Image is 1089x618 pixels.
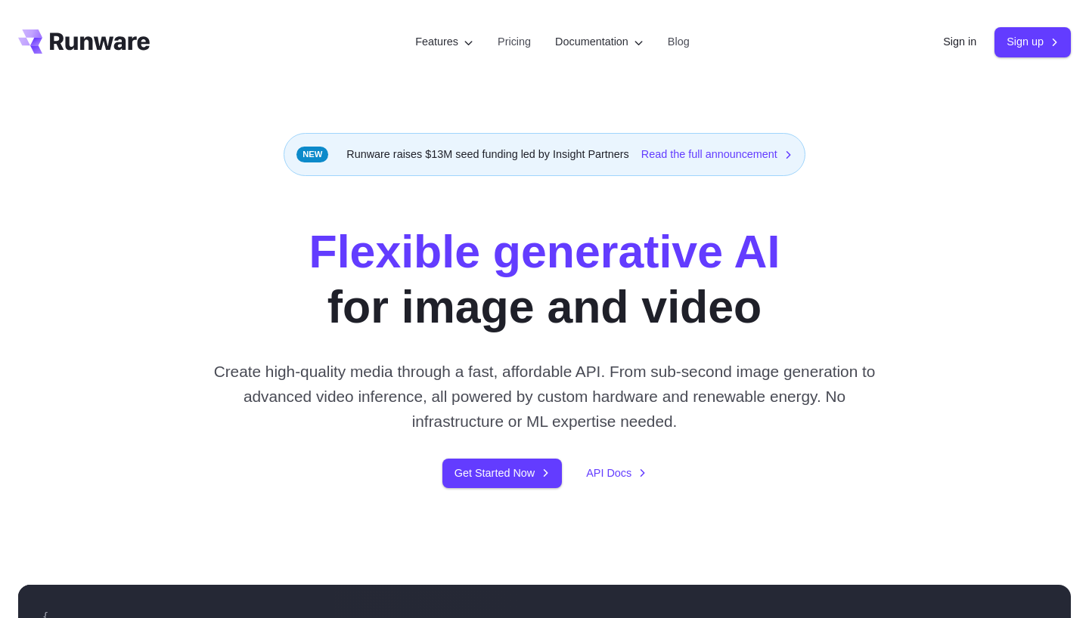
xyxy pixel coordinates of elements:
[415,33,473,51] label: Features
[284,133,805,176] div: Runware raises $13M seed funding led by Insight Partners
[309,224,780,335] h1: for image and video
[943,33,976,51] a: Sign in
[498,33,531,51] a: Pricing
[994,27,1071,57] a: Sign up
[668,33,690,51] a: Blog
[18,29,150,54] a: Go to /
[586,465,647,482] a: API Docs
[555,33,644,51] label: Documentation
[442,459,562,488] a: Get Started Now
[641,146,793,163] a: Read the full announcement
[208,359,882,434] p: Create high-quality media through a fast, affordable API. From sub-second image generation to adv...
[309,226,780,277] strong: Flexible generative AI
